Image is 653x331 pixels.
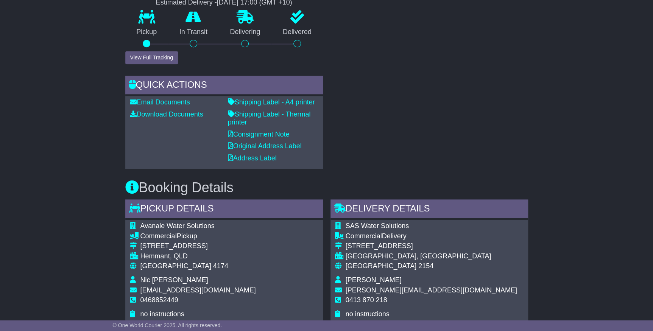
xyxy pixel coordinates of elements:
a: Consignment Note [228,131,290,138]
span: Nic [PERSON_NAME] [140,276,208,284]
h3: Booking Details [125,180,528,195]
p: Pickup [125,28,168,36]
span: no instructions [346,310,390,318]
a: Shipping Label - Thermal printer [228,110,311,126]
span: [PERSON_NAME] [346,276,402,284]
div: [STREET_ADDRESS] [346,242,517,250]
a: Email Documents [130,98,190,106]
span: Commercial [346,232,382,240]
button: View Full Tracking [125,51,178,64]
span: Commercial [140,232,177,240]
span: © One World Courier 2025. All rights reserved. [113,322,222,328]
div: Hemmant, QLD [140,252,256,261]
span: [PERSON_NAME][EMAIL_ADDRESS][DOMAIN_NAME] [346,286,517,294]
span: [GEOGRAPHIC_DATA] [140,262,211,270]
div: [STREET_ADDRESS] [140,242,256,250]
div: Quick Actions [125,76,323,96]
div: Delivery Details [330,199,528,220]
span: 0413 870 218 [346,296,387,304]
span: no instructions [140,310,184,318]
span: Avanale Water Solutions [140,222,215,230]
div: Delivery [346,232,517,241]
div: Pickup [140,232,256,241]
span: [EMAIL_ADDRESS][DOMAIN_NAME] [140,286,256,294]
span: [GEOGRAPHIC_DATA] [346,262,416,270]
span: 0468852449 [140,296,178,304]
div: [GEOGRAPHIC_DATA], [GEOGRAPHIC_DATA] [346,252,517,261]
a: Shipping Label - A4 printer [228,98,315,106]
p: In Transit [168,28,219,36]
span: 2154 [418,262,433,270]
a: Original Address Label [228,142,302,150]
a: Download Documents [130,110,203,118]
p: Delivering [219,28,272,36]
div: Pickup Details [125,199,323,220]
a: Address Label [228,154,277,162]
p: Delivered [271,28,323,36]
span: SAS Water Solutions [346,222,409,230]
span: 4174 [213,262,228,270]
